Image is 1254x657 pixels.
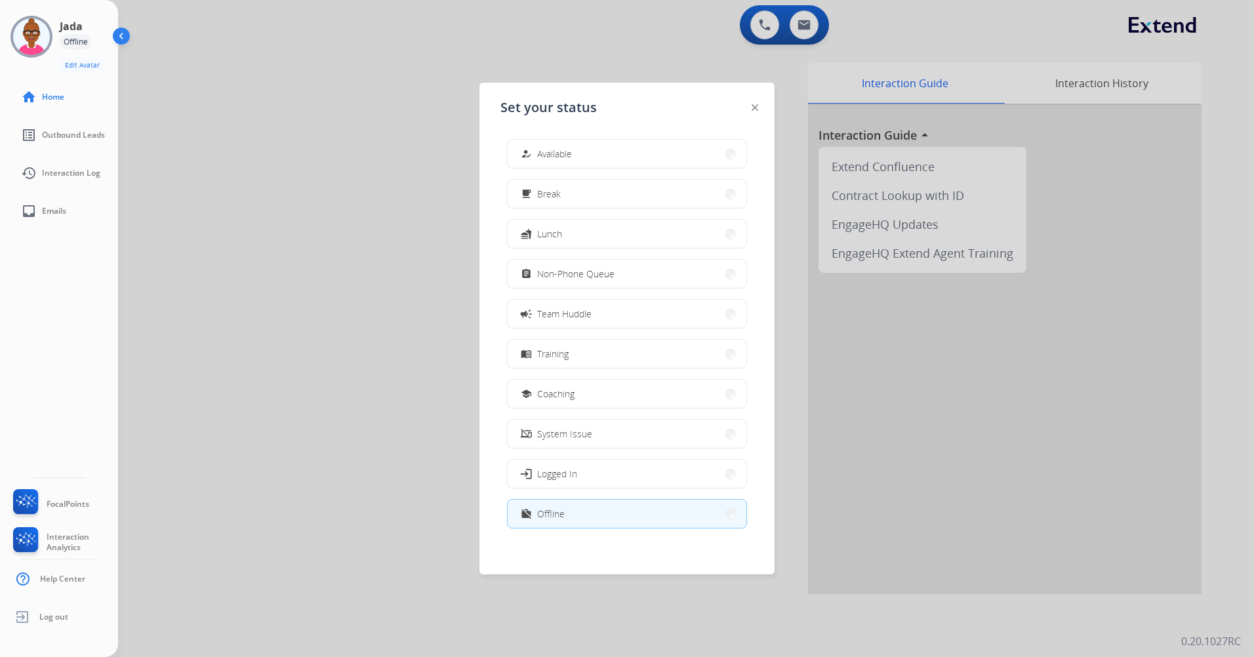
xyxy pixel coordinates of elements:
a: FocalPoints [10,489,89,519]
mat-icon: history [21,165,37,181]
mat-icon: campaign [519,307,533,320]
span: Coaching [537,387,575,401]
a: Interaction Analytics [10,527,118,557]
div: Offline [60,34,92,50]
span: Set your status [500,98,597,117]
p: 0.20.1027RC [1181,633,1241,649]
span: Offline [537,507,565,521]
button: Team Huddle [508,300,746,328]
mat-icon: how_to_reg [521,148,532,159]
span: Logged In [537,467,577,481]
button: Break [508,180,746,208]
button: Training [508,340,746,368]
h3: Jada [60,18,83,34]
span: Help Center [40,574,85,584]
span: Training [537,347,569,361]
button: Offline [508,500,746,528]
button: Coaching [508,380,746,408]
span: Home [42,92,64,102]
button: Edit Avatar [60,58,105,73]
span: Team Huddle [537,307,592,321]
span: Available [537,147,572,161]
mat-icon: home [21,89,37,105]
span: Non-Phone Queue [537,267,615,281]
mat-icon: assignment [521,268,532,279]
span: Break [537,187,561,201]
span: Log out [39,612,68,622]
mat-icon: fastfood [521,228,532,239]
img: close-button [752,104,758,111]
mat-icon: work_off [521,508,532,519]
span: Emails [42,206,66,216]
span: Interaction Analytics [47,532,118,553]
span: System Issue [537,427,592,441]
button: Non-Phone Queue [508,260,746,288]
mat-icon: phonelink_off [521,428,532,439]
mat-icon: login [519,467,533,480]
mat-icon: list_alt [21,127,37,143]
span: Interaction Log [42,168,100,178]
span: Outbound Leads [42,130,105,140]
img: avatar [13,18,50,55]
mat-icon: school [521,388,532,399]
mat-icon: inbox [21,203,37,219]
button: Lunch [508,220,746,248]
span: FocalPoints [47,499,89,509]
span: Lunch [537,227,562,241]
mat-icon: free_breakfast [521,188,532,199]
button: Logged In [508,460,746,488]
button: System Issue [508,420,746,448]
mat-icon: menu_book [521,348,532,359]
button: Available [508,140,746,168]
